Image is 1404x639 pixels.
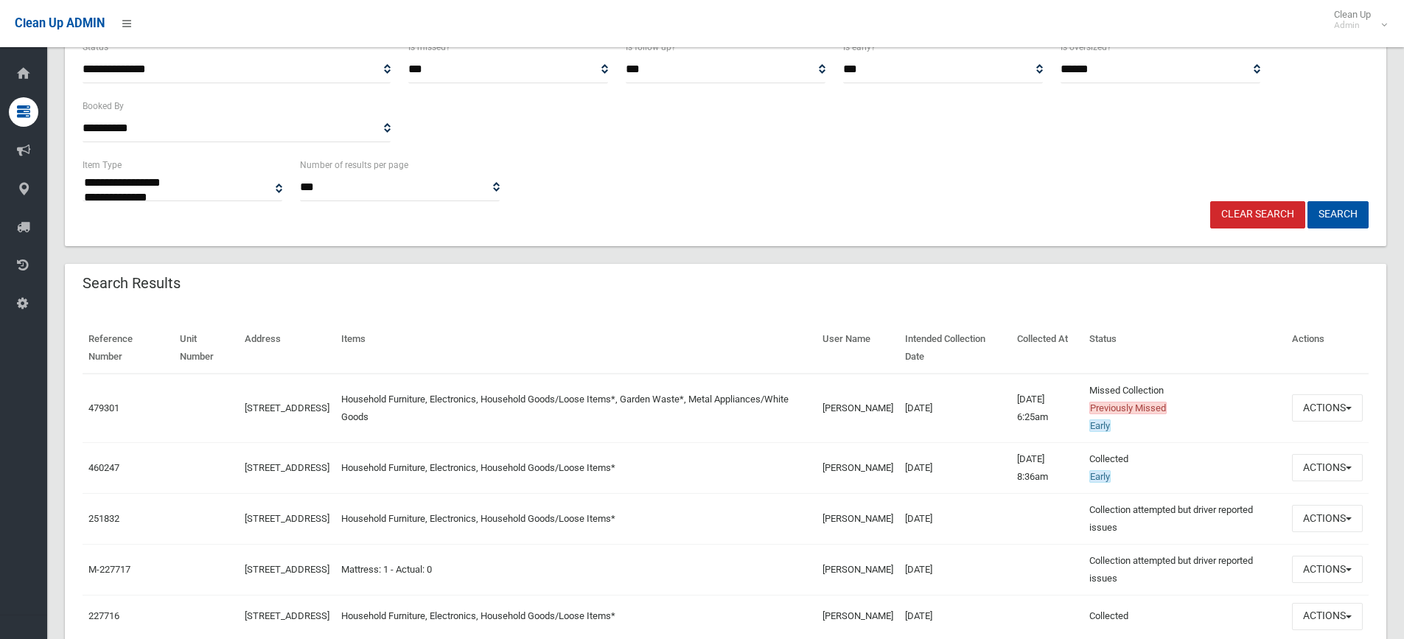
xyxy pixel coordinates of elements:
label: Item Type [83,157,122,173]
span: Early [1089,470,1111,483]
td: Mattress: 1 - Actual: 0 [335,544,817,595]
span: Clean Up [1327,9,1386,31]
td: [PERSON_NAME] [817,374,899,443]
th: Reference Number [83,323,174,374]
a: M-227717 [88,564,130,575]
td: Collected [1083,595,1286,637]
span: Previously Missed [1089,402,1167,414]
th: Address [239,323,335,374]
header: Search Results [65,269,198,298]
a: 479301 [88,402,119,413]
td: [DATE] 6:25am [1011,374,1083,443]
button: Actions [1292,603,1363,630]
td: [DATE] [899,493,1012,544]
a: Clear Search [1210,201,1305,228]
td: [DATE] [899,442,1012,493]
td: Collection attempted but driver reported issues [1083,544,1286,595]
td: [DATE] [899,595,1012,637]
td: Collected [1083,442,1286,493]
td: [PERSON_NAME] [817,544,899,595]
th: Status [1083,323,1286,374]
td: Household Furniture, Electronics, Household Goods/Loose Items*, Garden Waste*, Metal Appliances/W... [335,374,817,443]
small: Admin [1334,20,1371,31]
td: [PERSON_NAME] [817,442,899,493]
a: [STREET_ADDRESS] [245,513,329,524]
button: Actions [1292,556,1363,583]
th: Collected At [1011,323,1083,374]
td: [PERSON_NAME] [817,493,899,544]
th: Actions [1286,323,1369,374]
span: Clean Up ADMIN [15,16,105,30]
label: Booked By [83,98,124,114]
td: [DATE] [899,374,1012,443]
td: Collection attempted but driver reported issues [1083,493,1286,544]
a: [STREET_ADDRESS] [245,402,329,413]
td: [DATE] [899,544,1012,595]
button: Actions [1292,454,1363,481]
span: Early [1089,419,1111,432]
td: Household Furniture, Electronics, Household Goods/Loose Items* [335,442,817,493]
th: Items [335,323,817,374]
td: Missed Collection [1083,374,1286,443]
button: Actions [1292,505,1363,532]
a: [STREET_ADDRESS] [245,462,329,473]
a: [STREET_ADDRESS] [245,610,329,621]
a: 251832 [88,513,119,524]
td: Household Furniture, Electronics, Household Goods/Loose Items* [335,595,817,637]
label: Number of results per page [300,157,408,173]
button: Search [1307,201,1369,228]
th: User Name [817,323,899,374]
td: [PERSON_NAME] [817,595,899,637]
a: [STREET_ADDRESS] [245,564,329,575]
td: [DATE] 8:36am [1011,442,1083,493]
a: 460247 [88,462,119,473]
th: Intended Collection Date [899,323,1012,374]
td: Household Furniture, Electronics, Household Goods/Loose Items* [335,493,817,544]
button: Actions [1292,394,1363,422]
th: Unit Number [174,323,239,374]
a: 227716 [88,610,119,621]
